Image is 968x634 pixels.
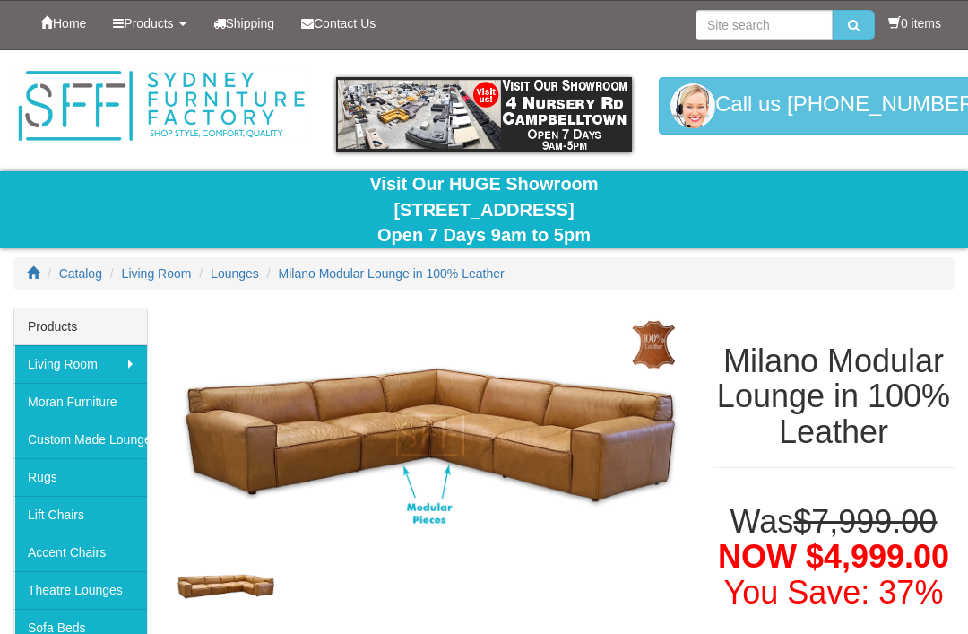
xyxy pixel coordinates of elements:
[200,1,289,46] a: Shipping
[14,496,147,534] a: Lift Chairs
[314,16,376,30] span: Contact Us
[793,503,937,540] del: $7,999.00
[124,16,173,30] span: Products
[59,266,102,281] a: Catalog
[14,308,147,345] div: Products
[99,1,199,46] a: Products
[14,383,147,421] a: Moran Furniture
[122,266,192,281] a: Living Room
[718,538,949,575] span: NOW $4,999.00
[13,68,309,144] img: Sydney Furniture Factory
[724,574,944,611] font: You Save: 37%
[13,171,955,248] div: Visit Our HUGE Showroom [STREET_ADDRESS] Open 7 Days 9am to 5pm
[713,504,955,611] h1: Was
[14,458,147,496] a: Rugs
[226,16,275,30] span: Shipping
[27,1,99,46] a: Home
[211,266,259,281] a: Lounges
[14,345,147,383] a: Living Room
[336,77,632,152] img: showroom.gif
[288,1,389,46] a: Contact Us
[713,343,955,450] h1: Milano Modular Lounge in 100% Leather
[53,16,86,30] span: Home
[14,534,147,571] a: Accent Chairs
[279,266,505,281] a: Milano Modular Lounge in 100% Leather
[696,10,833,40] input: Site search
[888,14,941,32] li: 0 items
[14,571,147,609] a: Theatre Lounges
[14,421,147,458] a: Custom Made Lounges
